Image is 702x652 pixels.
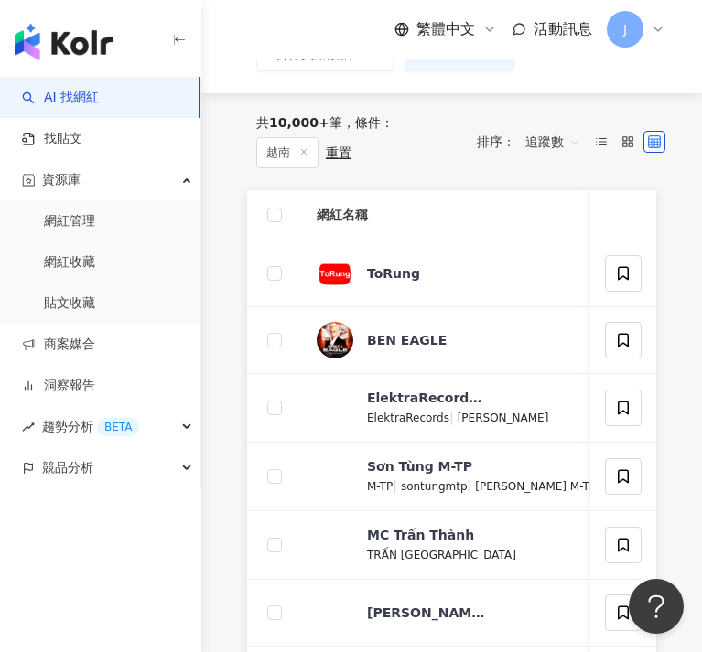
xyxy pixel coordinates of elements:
div: 排序： [477,127,590,156]
a: 找貼文 [22,130,82,148]
img: KOL Avatar [317,594,353,631]
span: rise [22,421,35,433]
span: ElektraRecords [367,412,449,424]
span: 繁體中文 [416,19,475,39]
span: [PERSON_NAME] [458,412,549,424]
span: 活動訊息 [534,20,592,37]
div: [PERSON_NAME] [367,604,486,622]
span: 資源庫 [42,159,81,200]
div: Sơn Tùng M-TP [367,457,472,476]
span: | [393,478,401,493]
div: 共 筆 [256,115,342,130]
a: 貼文收藏 [44,294,95,313]
a: 商案媒合 [22,336,95,354]
div: MC Trấn Thành [367,526,474,544]
span: | [449,410,458,424]
span: 10,000+ [269,115,329,130]
span: 趨勢分析 [42,406,139,447]
span: 條件 ： [342,115,394,130]
div: ElektraRecords|[PERSON_NAME] [367,389,486,407]
a: 網紅收藏 [44,253,95,272]
span: 競品分析 [42,447,93,488]
div: BEN EAGLE [367,331,447,349]
img: logo [15,24,113,60]
a: searchAI 找網紅 [22,89,99,107]
div: ToRung [367,264,420,283]
img: KOL Avatar [317,390,353,426]
span: M-TP [367,480,393,493]
div: BETA [97,418,139,436]
span: J [623,19,627,39]
span: [PERSON_NAME] M-TP Official [475,480,637,493]
img: KOL Avatar [317,255,353,292]
span: TRẤN [GEOGRAPHIC_DATA] [367,549,516,561]
img: KOL Avatar [317,322,353,358]
a: 網紅管理 [44,212,95,230]
a: 洞察報告 [22,377,95,395]
div: 重置 [326,145,351,160]
span: | [468,478,476,493]
img: KOL Avatar [317,527,353,563]
img: KOL Avatar [317,458,353,495]
span: sontungmtp [401,480,468,493]
span: 越南 [256,137,319,168]
iframe: Help Scout Beacon - Open [629,579,684,634]
span: 追蹤數 [525,127,580,156]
